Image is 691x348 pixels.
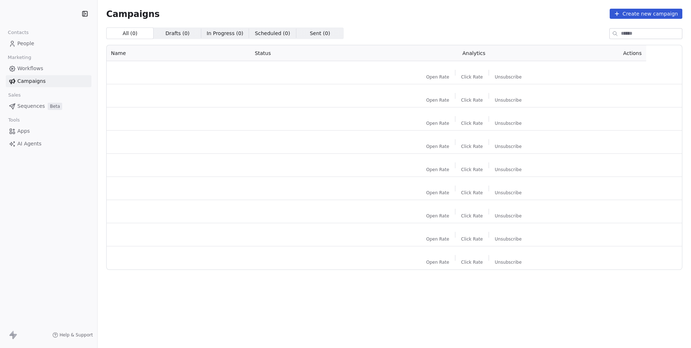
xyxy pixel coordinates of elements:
[6,125,91,137] a: Apps
[495,213,522,219] span: Unsubscribe
[495,120,522,126] span: Unsubscribe
[17,77,46,85] span: Campaigns
[107,45,250,61] th: Name
[6,75,91,87] a: Campaigns
[6,38,91,50] a: People
[6,138,91,150] a: AI Agents
[495,74,522,80] span: Unsubscribe
[5,27,32,38] span: Contacts
[426,97,449,103] span: Open Rate
[426,167,449,173] span: Open Rate
[426,190,449,196] span: Open Rate
[6,100,91,112] a: SequencesBeta
[495,167,522,173] span: Unsubscribe
[166,30,190,37] span: Drafts ( 0 )
[495,97,522,103] span: Unsubscribe
[426,259,449,265] span: Open Rate
[610,9,682,19] button: Create new campaign
[5,52,34,63] span: Marketing
[255,30,290,37] span: Scheduled ( 0 )
[310,30,330,37] span: Sent ( 0 )
[426,236,449,242] span: Open Rate
[17,102,45,110] span: Sequences
[461,120,483,126] span: Click Rate
[426,144,449,149] span: Open Rate
[106,9,160,19] span: Campaigns
[17,127,30,135] span: Apps
[5,90,24,101] span: Sales
[52,332,93,338] a: Help & Support
[566,45,646,61] th: Actions
[495,144,522,149] span: Unsubscribe
[461,236,483,242] span: Click Rate
[250,45,381,61] th: Status
[6,63,91,75] a: Workflows
[461,167,483,173] span: Click Rate
[17,65,43,72] span: Workflows
[426,213,449,219] span: Open Rate
[461,190,483,196] span: Click Rate
[495,236,522,242] span: Unsubscribe
[48,103,62,110] span: Beta
[461,259,483,265] span: Click Rate
[461,144,483,149] span: Click Rate
[381,45,566,61] th: Analytics
[426,74,449,80] span: Open Rate
[17,40,34,47] span: People
[5,115,23,126] span: Tools
[207,30,244,37] span: In Progress ( 0 )
[461,213,483,219] span: Click Rate
[60,332,93,338] span: Help & Support
[495,190,522,196] span: Unsubscribe
[17,140,42,148] span: AI Agents
[495,259,522,265] span: Unsubscribe
[461,74,483,80] span: Click Rate
[426,120,449,126] span: Open Rate
[461,97,483,103] span: Click Rate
